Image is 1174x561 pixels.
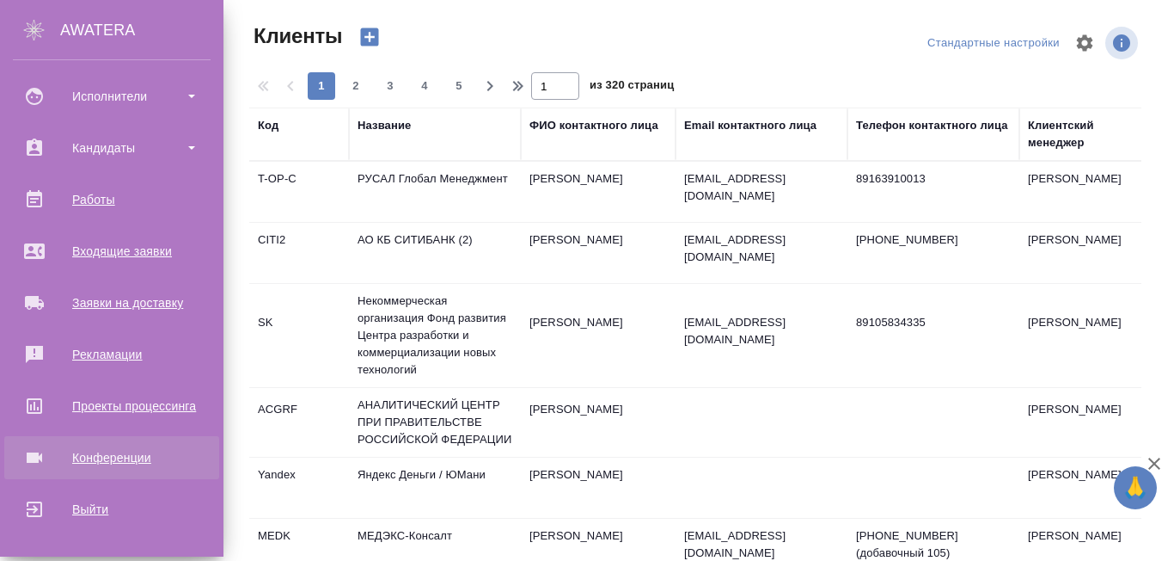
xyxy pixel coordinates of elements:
[349,284,521,387] td: Некоммерческая организация Фонд развития Центра разработки и коммерциализации новых технологий
[13,83,211,109] div: Исполнители
[249,458,349,518] td: Yandex
[1105,27,1141,59] span: Посмотреть информацию
[249,223,349,283] td: CITI2
[13,187,211,213] div: Работы
[4,488,219,531] a: Выйти
[1019,162,1157,222] td: [PERSON_NAME]
[249,162,349,222] td: T-OP-C
[349,223,521,283] td: АО КБ СИТИБАНК (2)
[856,117,1008,134] div: Телефон контактного лица
[249,305,349,366] td: SK
[856,231,1011,249] p: [PHONE_NUMBER]
[1114,466,1157,509] button: 🙏
[445,72,473,100] button: 5
[1019,458,1157,518] td: [PERSON_NAME]
[529,117,658,134] div: ФИО контактного лица
[349,388,521,457] td: АНАЛИТИЧЕСКИЙ ЦЕНТР ПРИ ПРАВИТЕЛЬСТВЕ РОССИЙСКОЙ ФЕДЕРАЦИИ
[60,13,223,47] div: AWATERA
[4,436,219,479] a: Конференции
[445,77,473,95] span: 5
[856,314,1011,331] p: 89105834335
[856,170,1011,188] p: 89163910013
[1028,117,1148,151] div: Клиентский менеджер
[4,230,219,273] a: Входящие заявки
[349,458,521,518] td: Яндекс Деньги / ЮМани
[1019,305,1157,366] td: [PERSON_NAME]
[249,22,342,50] span: Клиенты
[684,231,839,266] p: [EMAIL_ADDRESS][DOMAIN_NAME]
[923,30,1064,57] div: split button
[1121,470,1150,506] span: 🙏
[13,393,211,419] div: Проекты процессинга
[342,77,370,95] span: 2
[411,77,438,95] span: 4
[349,162,521,222] td: РУСАЛ Глобал Менеджмент
[4,385,219,428] a: Проекты процессинга
[1019,392,1157,453] td: [PERSON_NAME]
[521,305,676,366] td: [PERSON_NAME]
[411,72,438,100] button: 4
[13,238,211,264] div: Входящие заявки
[684,117,816,134] div: Email контактного лица
[13,135,211,161] div: Кандидаты
[258,117,278,134] div: Код
[13,445,211,471] div: Конференции
[1019,223,1157,283] td: [PERSON_NAME]
[13,496,211,522] div: Выйти
[4,281,219,324] a: Заявки на доставку
[349,22,390,52] button: Создать
[376,72,404,100] button: 3
[521,458,676,518] td: [PERSON_NAME]
[358,117,411,134] div: Название
[13,342,211,367] div: Рекламации
[13,290,211,316] div: Заявки на доставку
[684,170,839,205] p: [EMAIL_ADDRESS][DOMAIN_NAME]
[4,178,219,221] a: Работы
[521,223,676,283] td: [PERSON_NAME]
[376,77,404,95] span: 3
[4,333,219,376] a: Рекламации
[342,72,370,100] button: 2
[249,392,349,453] td: ACGRF
[1064,22,1105,64] span: Настроить таблицу
[521,162,676,222] td: [PERSON_NAME]
[521,392,676,453] td: [PERSON_NAME]
[684,314,839,348] p: [EMAIL_ADDRESS][DOMAIN_NAME]
[590,75,674,100] span: из 320 страниц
